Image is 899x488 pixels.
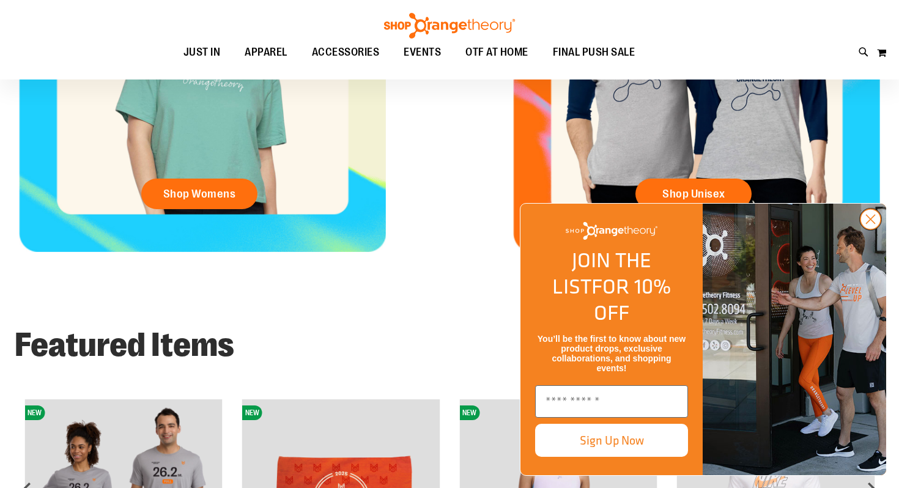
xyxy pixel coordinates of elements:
span: JUST IN [183,39,221,66]
strong: Featured Items [15,326,234,364]
img: Shop Orangetheory [382,13,517,39]
span: Shop Womens [163,187,236,201]
a: Shop Unisex [635,179,752,209]
a: FINAL PUSH SALE [541,39,648,67]
span: NEW [24,405,45,420]
span: NEW [459,405,479,420]
a: EVENTS [391,39,453,67]
span: OTF AT HOME [465,39,528,66]
div: FLYOUT Form [508,191,899,488]
img: Shop Orangetheory [566,222,657,240]
input: Enter email [535,385,688,418]
button: Close dialog [859,208,882,231]
span: APPAREL [245,39,287,66]
a: Shop Womens [141,179,257,209]
span: Shop Unisex [662,187,725,201]
span: You’ll be the first to know about new product drops, exclusive collaborations, and shopping events! [538,334,686,373]
button: Sign Up Now [535,424,688,457]
span: FINAL PUSH SALE [553,39,635,66]
span: ACCESSORIES [312,39,380,66]
a: OTF AT HOME [453,39,541,67]
a: JUST IN [171,39,233,67]
span: EVENTS [404,39,441,66]
img: Shop Orangtheory [703,204,886,475]
span: FOR 10% OFF [591,271,671,328]
a: ACCESSORIES [300,39,392,67]
span: NEW [242,405,262,420]
span: JOIN THE LIST [552,245,651,301]
a: APPAREL [232,39,300,67]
